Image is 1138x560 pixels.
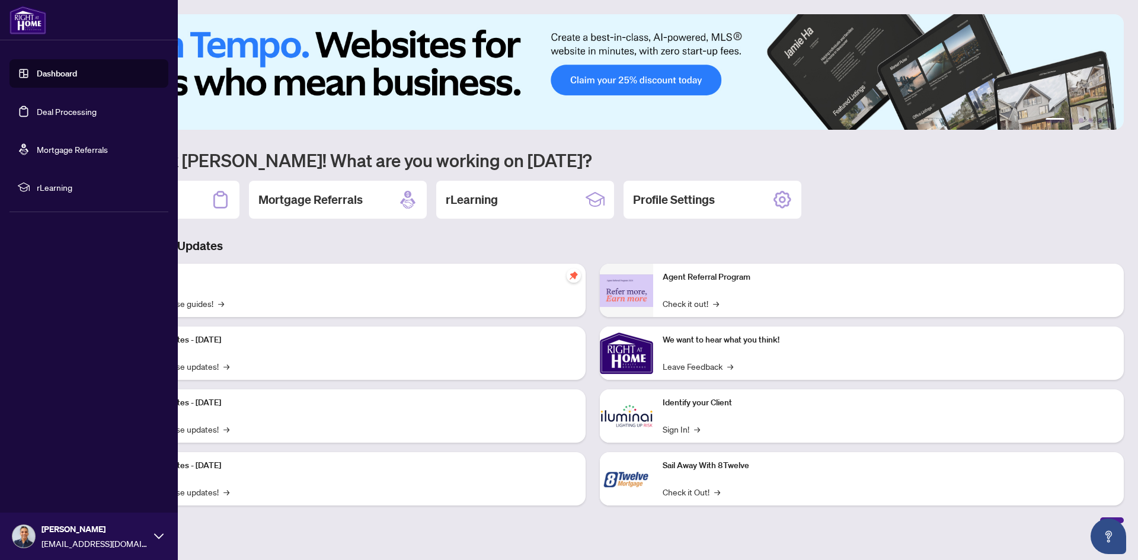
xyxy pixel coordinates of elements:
[41,537,148,550] span: [EMAIL_ADDRESS][DOMAIN_NAME]
[714,485,720,498] span: →
[663,297,719,310] a: Check it out!→
[37,144,108,155] a: Mortgage Referrals
[124,459,576,472] p: Platform Updates - [DATE]
[713,297,719,310] span: →
[1079,118,1083,123] button: 3
[567,268,581,283] span: pushpin
[600,327,653,380] img: We want to hear what you think!
[62,149,1124,171] h1: Welcome back [PERSON_NAME]! What are you working on [DATE]?
[62,14,1124,130] img: Slide 0
[223,485,229,498] span: →
[727,360,733,373] span: →
[1098,118,1102,123] button: 5
[1046,118,1065,123] button: 1
[446,191,498,208] h2: rLearning
[124,271,576,284] p: Self-Help
[663,459,1114,472] p: Sail Away With 8Twelve
[124,334,576,347] p: Platform Updates - [DATE]
[37,68,77,79] a: Dashboard
[124,396,576,409] p: Platform Updates - [DATE]
[37,181,160,194] span: rLearning
[663,271,1114,284] p: Agent Referral Program
[600,274,653,307] img: Agent Referral Program
[663,423,700,436] a: Sign In!→
[633,191,715,208] h2: Profile Settings
[1069,118,1074,123] button: 2
[12,525,35,548] img: Profile Icon
[600,389,653,443] img: Identify your Client
[223,360,229,373] span: →
[37,106,97,117] a: Deal Processing
[223,423,229,436] span: →
[694,423,700,436] span: →
[600,452,653,505] img: Sail Away With 8Twelve
[258,191,363,208] h2: Mortgage Referrals
[218,297,224,310] span: →
[663,334,1114,347] p: We want to hear what you think!
[663,396,1114,409] p: Identify your Client
[1091,519,1126,554] button: Open asap
[1107,118,1112,123] button: 6
[41,523,148,536] span: [PERSON_NAME]
[9,6,46,34] img: logo
[663,360,733,373] a: Leave Feedback→
[663,485,720,498] a: Check it Out!→
[62,238,1124,254] h3: Brokerage & Industry Updates
[1088,118,1093,123] button: 4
